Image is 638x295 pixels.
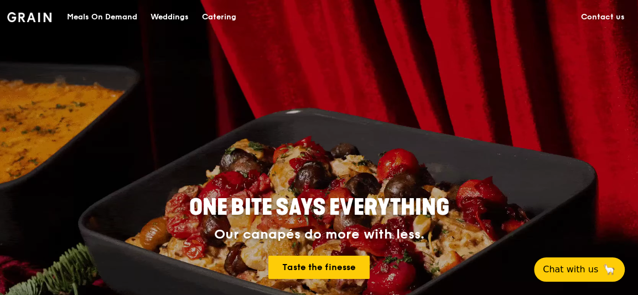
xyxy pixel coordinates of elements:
span: Chat with us [543,263,598,276]
span: ONE BITE SAYS EVERYTHING [189,194,449,221]
div: Meals On Demand [67,1,137,34]
div: Our canapés do more with less. [120,227,518,242]
a: Contact us [574,1,631,34]
img: Grain [7,12,52,22]
div: Catering [202,1,236,34]
a: Catering [195,1,243,34]
a: Weddings [144,1,195,34]
span: 🦙 [603,263,616,276]
a: Taste the finesse [268,256,370,279]
button: Chat with us🦙 [534,257,625,282]
div: Weddings [151,1,189,34]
